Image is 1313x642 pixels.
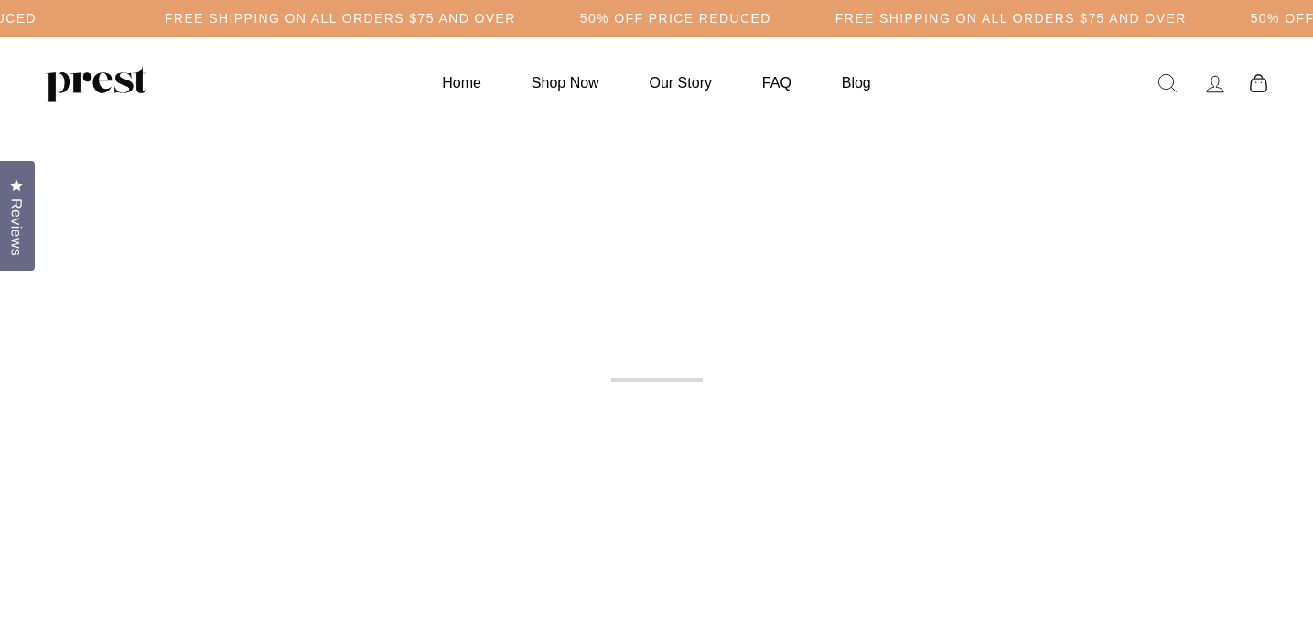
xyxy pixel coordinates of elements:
a: Our Story [627,65,735,101]
a: Blog [819,65,894,101]
a: FAQ [739,65,814,101]
img: PREST ORGANICS [46,65,146,102]
h5: 50% OFF PRICE REDUCED [580,11,771,27]
a: Home [419,65,504,101]
h5: Free Shipping on all orders $75 and over [835,11,1187,27]
a: Shop Now [509,65,622,101]
h5: Free Shipping on all orders $75 and over [165,11,516,27]
ul: Primary [419,65,893,101]
span: Reviews [5,198,28,256]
